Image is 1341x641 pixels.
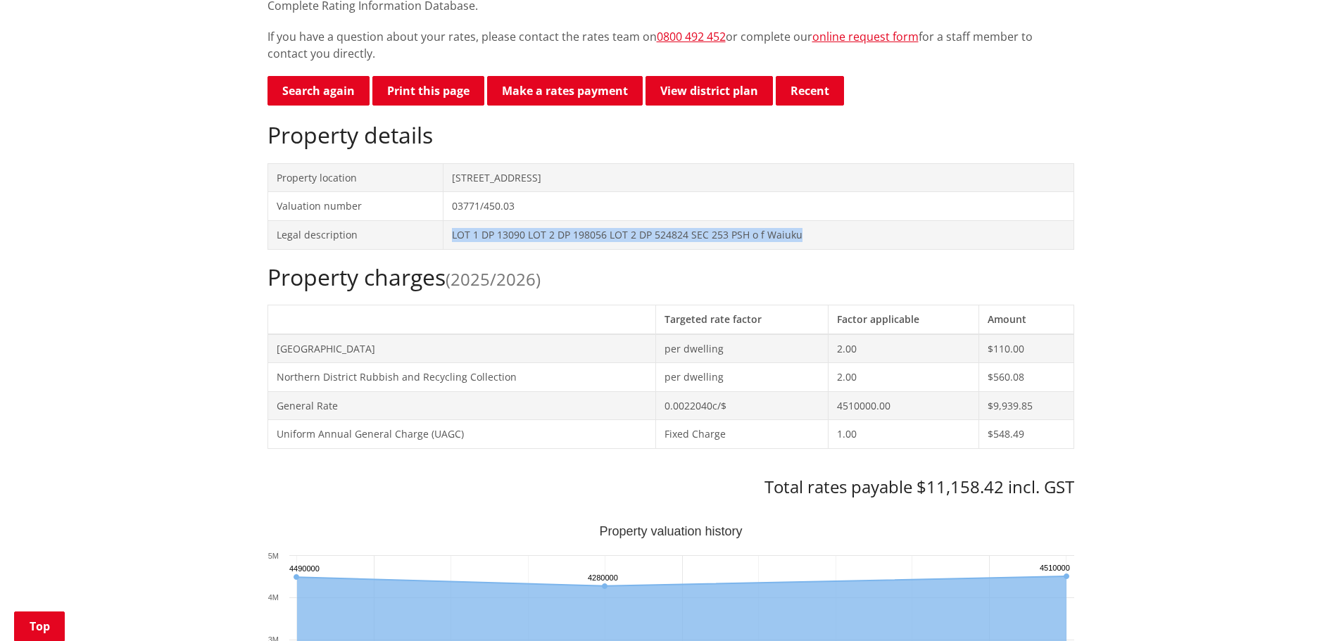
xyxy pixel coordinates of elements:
[267,76,370,106] a: Search again
[267,192,443,221] td: Valuation number
[267,334,655,363] td: [GEOGRAPHIC_DATA]
[289,564,320,573] text: 4490000
[267,477,1074,497] h3: Total rates payable $11,158.42 incl. GST
[267,163,443,192] td: Property location
[979,305,1074,334] th: Amount
[1276,582,1327,633] iframe: Messenger Launcher
[829,420,979,449] td: 1.00
[655,334,829,363] td: per dwelling
[443,220,1074,249] td: LOT 1 DP 13090 LOT 2 DP 198056 LOT 2 DP 524824 SEC 253 PSH o f Waiuku
[267,264,1074,291] h2: Property charges
[979,391,1074,420] td: $9,939.85
[443,163,1074,192] td: [STREET_ADDRESS]
[979,420,1074,449] td: $548.49
[655,420,829,449] td: Fixed Charge
[267,363,655,392] td: Northern District Rubbish and Recycling Collection
[655,363,829,392] td: per dwelling
[487,76,643,106] a: Make a rates payment
[267,552,278,560] text: 5M
[372,76,484,106] button: Print this page
[601,583,607,589] path: Wednesday, Jun 30, 12:00, 4,280,000. Capital Value.
[655,305,829,334] th: Targeted rate factor
[979,363,1074,392] td: $560.08
[267,220,443,249] td: Legal description
[829,391,979,420] td: 4510000.00
[267,593,278,602] text: 4M
[443,192,1074,221] td: 03771/450.03
[267,122,1074,148] h2: Property details
[1040,564,1070,572] text: 4510000
[655,391,829,420] td: 0.0022040c/$
[267,28,1074,62] p: If you have a question about your rates, please contact the rates team on or complete our for a s...
[1063,573,1069,579] path: Sunday, Jun 30, 12:00, 4,510,000. Capital Value.
[14,611,65,641] a: Top
[829,334,979,363] td: 2.00
[646,76,773,106] a: View district plan
[979,334,1074,363] td: $110.00
[657,29,726,44] a: 0800 492 452
[829,305,979,334] th: Factor applicable
[446,267,541,291] span: (2025/2026)
[812,29,919,44] a: online request form
[267,420,655,449] td: Uniform Annual General Charge (UAGC)
[293,574,298,580] path: Sunday, Jun 30, 12:00, 4,490,000. Capital Value.
[776,76,844,106] button: Recent
[599,524,742,538] text: Property valuation history
[588,573,618,582] text: 4280000
[267,391,655,420] td: General Rate
[829,363,979,392] td: 2.00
